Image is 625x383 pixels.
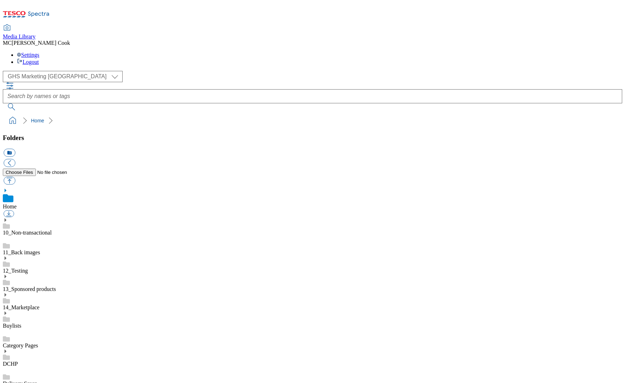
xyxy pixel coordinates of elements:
a: Settings [17,52,39,58]
input: Search by names or tags [3,89,622,103]
a: 11_Back images [3,249,40,255]
a: Home [3,203,17,209]
a: 10_Non-transactional [3,230,52,236]
a: Logout [17,59,39,65]
nav: breadcrumb [3,114,622,127]
a: Home [31,118,44,123]
h3: Folders [3,134,622,142]
span: [PERSON_NAME] Cook [12,40,70,46]
a: 12_Testing [3,268,28,274]
a: 14_Marketplace [3,304,39,310]
a: Category Pages [3,342,38,348]
a: DCHP [3,361,18,367]
a: home [7,115,18,126]
a: Media Library [3,25,36,40]
span: Media Library [3,34,36,39]
span: MC [3,40,12,46]
a: Buylists [3,323,21,329]
a: 13_Sponsored products [3,286,56,292]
